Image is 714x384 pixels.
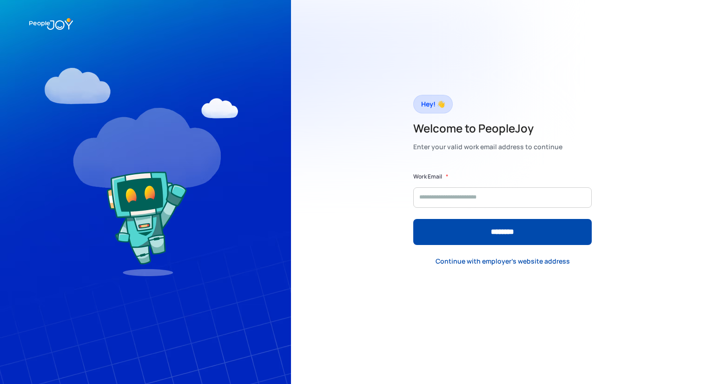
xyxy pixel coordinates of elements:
form: Form [413,172,592,245]
div: Enter your valid work email address to continue [413,140,562,153]
h2: Welcome to PeopleJoy [413,121,562,136]
div: Hey! 👋 [421,98,445,111]
div: Continue with employer's website address [436,257,570,266]
a: Continue with employer's website address [428,252,577,271]
label: Work Email [413,172,442,181]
